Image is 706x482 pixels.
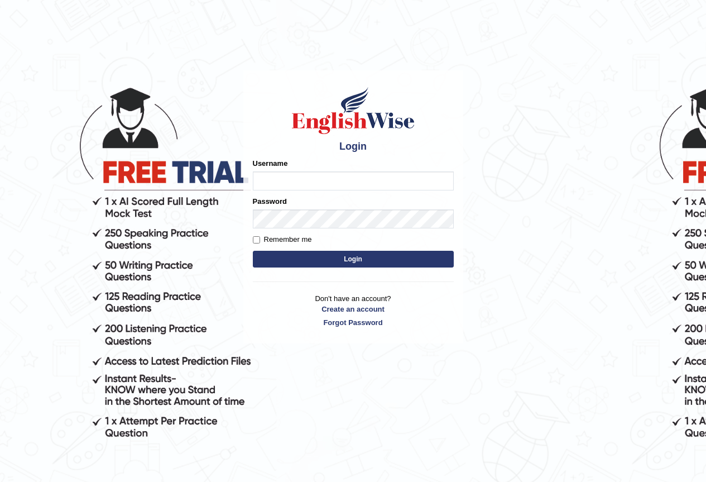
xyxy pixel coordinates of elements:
a: Create an account [253,304,454,314]
a: Forgot Password [253,317,454,328]
h4: Login [253,141,454,152]
label: Password [253,196,287,207]
img: Logo of English Wise sign in for intelligent practice with AI [290,85,417,136]
button: Login [253,251,454,268]
p: Don't have an account? [253,293,454,328]
label: Remember me [253,234,312,245]
input: Remember me [253,236,260,244]
label: Username [253,158,288,169]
